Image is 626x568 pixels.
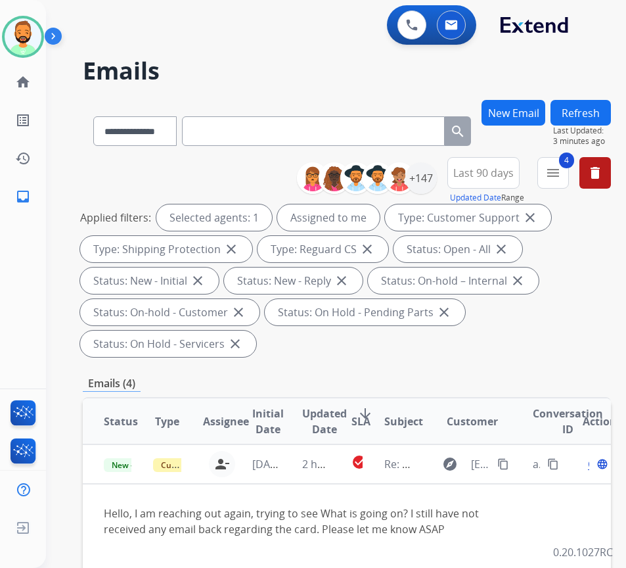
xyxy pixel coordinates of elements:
[510,273,525,289] mat-icon: close
[547,458,559,470] mat-icon: content_copy
[522,210,538,225] mat-icon: close
[156,204,272,231] div: Selected agents: 1
[533,406,603,437] span: Conversation ID
[553,544,613,560] p: 0.20.1027RC
[450,124,466,139] mat-icon: search
[15,189,31,204] mat-icon: inbox
[562,398,611,444] th: Action
[224,268,363,294] div: Status: New - Reply
[447,157,520,189] button: Last 90 days
[153,458,238,472] span: Customer Support
[384,414,423,429] span: Subject
[450,193,501,203] button: Updated Date
[104,458,164,472] span: New - Reply
[393,236,522,262] div: Status: Open - All
[252,406,284,437] span: Initial Date
[453,170,514,176] span: Last 90 days
[588,456,615,472] span: Open
[405,162,437,194] div: +147
[265,299,465,325] div: Status: On Hold - Pending Parts
[231,304,246,320] mat-icon: close
[257,236,388,262] div: Type: Reguard CS
[471,456,491,472] span: [EMAIL_ADDRESS][DOMAIN_NAME]
[190,273,206,289] mat-icon: close
[368,268,539,294] div: Status: On-hold – Internal
[553,136,611,147] span: 3 minutes ago
[553,126,611,136] span: Last Updated:
[351,414,370,429] span: SLA
[550,100,611,126] button: Refresh
[80,299,259,325] div: Status: On-hold - Customer
[80,210,151,225] p: Applied filters:
[302,406,347,437] span: Updated Date
[436,304,452,320] mat-icon: close
[15,74,31,90] mat-icon: home
[587,165,603,181] mat-icon: delete
[83,58,594,84] h2: Emails
[5,18,41,55] img: avatar
[493,241,509,257] mat-icon: close
[80,331,256,357] div: Status: On Hold - Servicers
[227,336,243,352] mat-icon: close
[155,414,179,429] span: Type
[385,204,551,231] div: Type: Customer Support
[447,414,498,429] span: Customer
[596,458,608,470] mat-icon: language
[252,457,285,471] span: [DATE]
[80,268,219,294] div: Status: New - Initial
[537,157,569,189] button: 4
[545,165,561,181] mat-icon: menu
[334,273,349,289] mat-icon: close
[357,406,373,421] mat-icon: arrow_downward
[15,112,31,128] mat-icon: list_alt
[277,204,380,231] div: Assigned to me
[104,414,138,429] span: Status
[214,456,230,472] mat-icon: person_remove
[83,375,141,392] p: Emails (4)
[351,454,367,470] mat-icon: check_circle
[223,241,239,257] mat-icon: close
[481,100,545,126] button: New Email
[442,456,458,472] mat-icon: explore
[359,241,375,257] mat-icon: close
[203,414,249,429] span: Assignee
[302,457,361,471] span: 2 hours ago
[450,192,524,203] span: Range
[15,151,31,166] mat-icon: history
[559,153,574,168] span: 4
[497,458,509,470] mat-icon: content_copy
[80,236,252,262] div: Type: Shipping Protection
[384,457,457,471] span: Re: File a Claim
